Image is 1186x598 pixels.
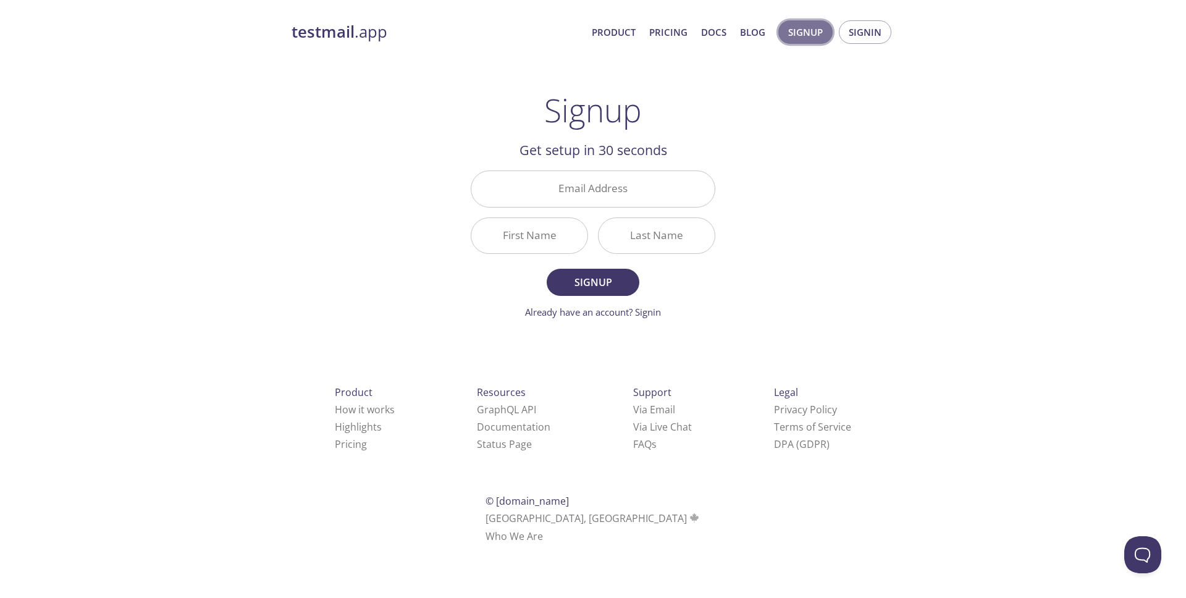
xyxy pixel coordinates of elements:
iframe: Help Scout Beacon - Open [1124,536,1161,573]
span: Signin [849,24,881,40]
a: Docs [701,24,726,40]
span: s [652,437,657,451]
a: How it works [335,403,395,416]
span: Signup [788,24,823,40]
a: Documentation [477,420,550,434]
button: Signin [839,20,891,44]
a: Pricing [335,437,367,451]
a: Privacy Policy [774,403,837,416]
strong: testmail [292,21,355,43]
a: testmail.app [292,22,582,43]
h2: Get setup in 30 seconds [471,140,715,161]
span: [GEOGRAPHIC_DATA], [GEOGRAPHIC_DATA] [486,512,701,525]
span: Signup [560,274,626,291]
a: Already have an account? Signin [525,306,661,318]
a: Status Page [477,437,532,451]
a: Via Live Chat [633,420,692,434]
a: Via Email [633,403,675,416]
a: Product [592,24,636,40]
span: Product [335,385,372,399]
a: DPA (GDPR) [774,437,830,451]
a: FAQ [633,437,657,451]
a: Blog [740,24,765,40]
span: © [DOMAIN_NAME] [486,494,569,508]
h1: Signup [544,91,642,128]
button: Signup [547,269,639,296]
button: Signup [778,20,833,44]
a: Highlights [335,420,382,434]
span: Legal [774,385,798,399]
span: Support [633,385,671,399]
a: GraphQL API [477,403,536,416]
a: Who We Are [486,529,543,543]
a: Terms of Service [774,420,851,434]
span: Resources [477,385,526,399]
a: Pricing [649,24,688,40]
